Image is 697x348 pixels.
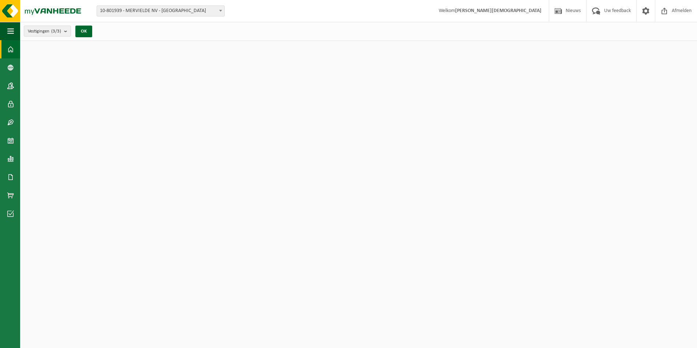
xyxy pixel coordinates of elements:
[51,29,61,34] count: (3/3)
[28,26,61,37] span: Vestigingen
[75,26,92,37] button: OK
[97,6,224,16] span: 10-801939 - MERVIELDE NV - EVERGEM
[4,332,122,348] iframe: chat widget
[455,8,542,14] strong: [PERSON_NAME][DEMOGRAPHIC_DATA]
[24,26,71,37] button: Vestigingen(3/3)
[97,5,225,16] span: 10-801939 - MERVIELDE NV - EVERGEM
